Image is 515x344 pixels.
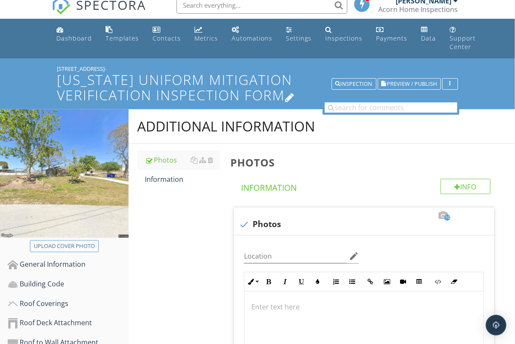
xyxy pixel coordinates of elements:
[195,34,218,42] div: Metrics
[57,72,458,102] h1: [US_STATE] Uniform Mitigation Verification Inspection Form
[57,34,92,42] div: Dashboard
[244,249,347,263] input: Location
[230,157,501,168] h3: Photos
[261,274,277,290] button: Bold (⌘B)
[277,274,293,290] button: Italic (⌘I)
[328,274,344,290] button: Ordered List
[377,34,408,42] div: Payments
[395,274,411,290] button: Insert Video
[293,274,309,290] button: Underline (⌘U)
[106,34,139,42] div: Templates
[232,34,273,42] div: Automations
[379,274,395,290] button: Insert Image (⌘P)
[153,34,181,42] div: Contacts
[332,78,377,90] button: Inspection
[53,22,96,47] a: Dashboard
[444,215,450,221] span: 10
[145,155,220,165] div: Photos
[421,34,436,42] div: Data
[52,3,147,21] a: SPECTORA
[418,22,440,47] a: Data
[430,274,446,290] button: Code View
[191,22,222,47] a: Metrics
[103,22,143,47] a: Templates
[446,274,462,290] button: Clear Formatting
[447,22,480,55] a: Support Center
[441,179,491,194] div: Info
[34,242,95,251] div: Upload cover photo
[145,174,220,184] div: Information
[229,22,276,47] a: Automations (Basic)
[379,5,458,14] div: Acorn Home Inspections
[8,318,129,329] div: Roof Deck Attachment
[387,81,437,87] span: Preview / Publish
[8,259,129,270] div: General Information
[150,22,185,47] a: Contacts
[349,251,359,261] i: edit
[325,102,457,113] input: search for comments
[30,240,99,252] button: Upload cover photo
[8,298,129,309] div: Roof Coverings
[322,22,366,47] a: Inspections
[309,274,326,290] button: Colors
[244,274,261,290] button: Inline Style
[286,34,312,42] div: Settings
[8,279,129,290] div: Building Code
[137,118,315,135] div: Additional Information
[378,78,441,90] button: Preview / Publish
[373,22,411,47] a: Payments
[332,79,377,87] a: Inspection
[326,34,363,42] div: Inspections
[378,79,441,87] a: Preview / Publish
[283,22,315,47] a: Settings
[344,274,360,290] button: Unordered List
[57,65,458,72] div: [STREET_ADDRESS]-
[241,179,491,193] h4: Information
[362,274,379,290] button: Insert Link (⌘K)
[450,34,476,51] div: Support Center
[486,315,506,335] div: Open Intercom Messenger
[335,81,373,87] div: Inspection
